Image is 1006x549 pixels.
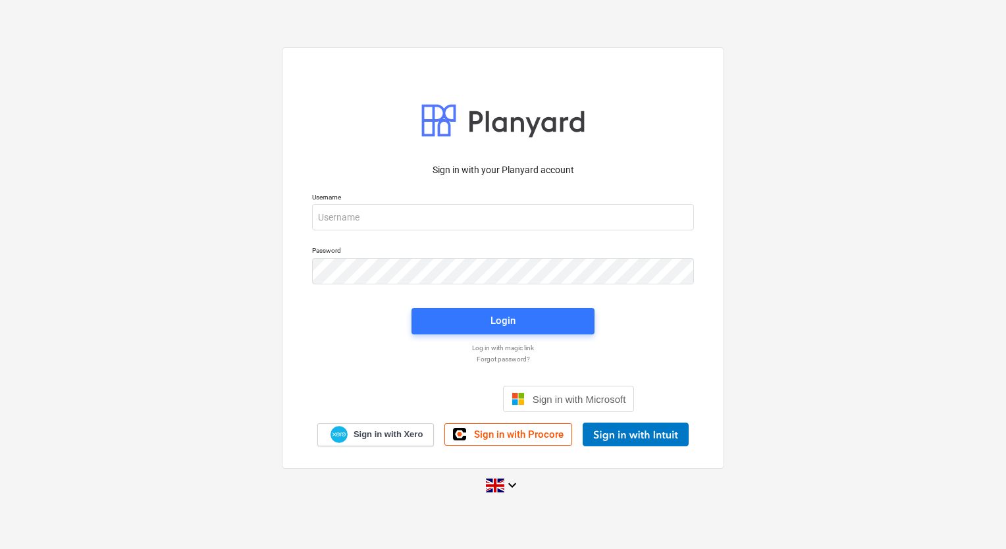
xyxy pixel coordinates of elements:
[512,392,525,405] img: Microsoft logo
[365,384,499,413] iframe: Sign in with Google Button
[444,423,572,446] a: Sign in with Procore
[533,394,626,405] span: Sign in with Microsoft
[331,426,348,444] img: Xero logo
[317,423,435,446] a: Sign in with Xero
[312,193,694,204] p: Username
[940,486,1006,549] iframe: Chat Widget
[305,344,701,352] a: Log in with magic link
[504,477,520,493] i: keyboard_arrow_down
[490,312,516,329] div: Login
[474,429,564,440] span: Sign in with Procore
[411,308,595,334] button: Login
[305,355,701,363] a: Forgot password?
[312,163,694,177] p: Sign in with your Planyard account
[354,429,423,440] span: Sign in with Xero
[312,246,694,257] p: Password
[312,204,694,230] input: Username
